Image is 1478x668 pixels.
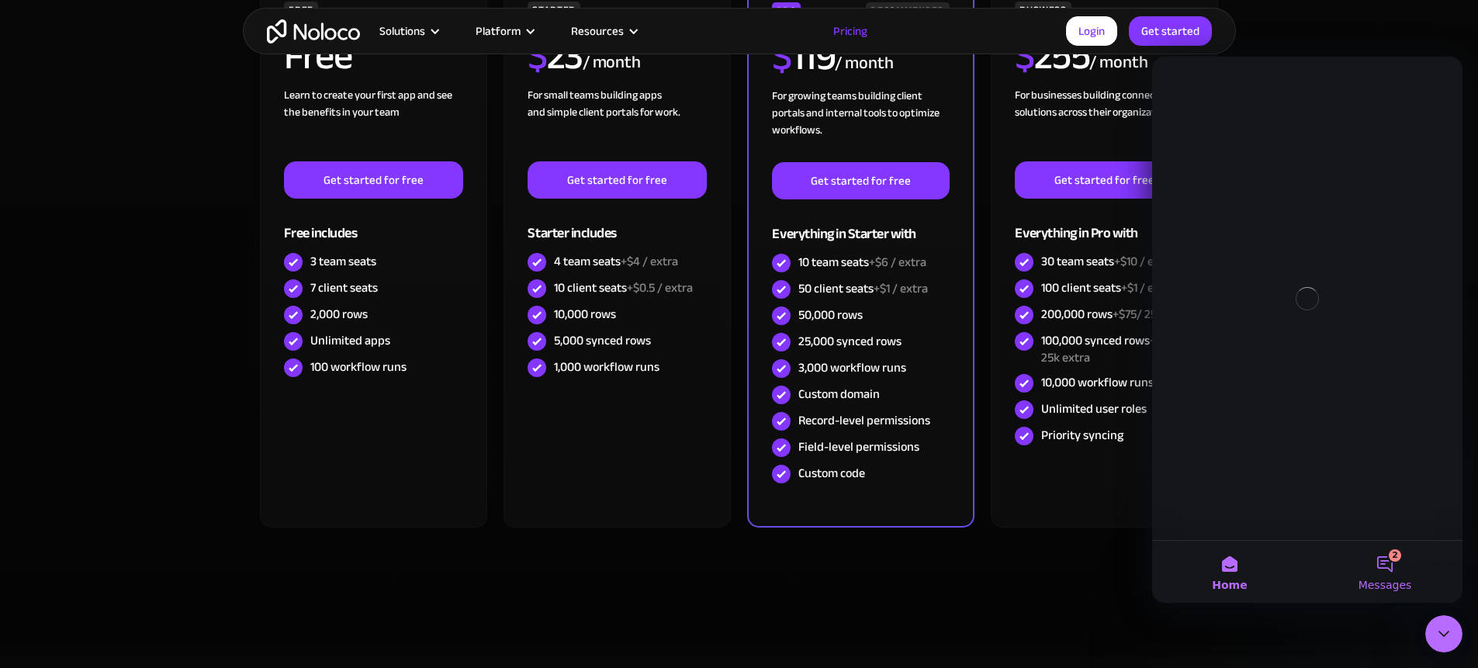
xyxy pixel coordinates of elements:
[1129,16,1212,46] a: Get started
[284,36,351,75] h2: Free
[798,386,880,403] div: Custom domain
[267,19,360,43] a: home
[1113,303,1193,326] span: +$75/ 25k extra
[1041,400,1147,417] div: Unlimited user roles
[835,51,893,76] div: / month
[583,50,641,75] div: / month
[284,87,462,161] div: Learn to create your first app and see the benefits in your team ‍
[1152,57,1462,603] iframe: Intercom live chat
[772,88,949,162] div: For growing teams building client portals and internal tools to optimize workflows.
[772,37,835,76] h2: 119
[284,161,462,199] a: Get started for free
[798,254,926,271] div: 10 team seats
[1015,199,1193,249] div: Everything in Pro with
[310,358,407,376] div: 100 workflow runs
[1041,332,1193,366] div: 100,000 synced rows
[360,21,456,41] div: Solutions
[1041,253,1175,270] div: 30 team seats
[310,279,378,296] div: 7 client seats
[1425,615,1462,652] iframe: Intercom live chat
[1041,374,1154,391] div: 10,000 workflow runs
[621,250,678,273] span: +$4 / extra
[310,332,390,349] div: Unlimited apps
[554,253,678,270] div: 4 team seats
[554,279,693,296] div: 10 client seats
[310,253,376,270] div: 3 team seats
[1041,306,1193,323] div: 200,000 rows
[798,438,919,455] div: Field-level permissions
[1015,87,1193,161] div: For businesses building connected solutions across their organization. ‍
[798,359,906,376] div: 3,000 workflow runs
[310,306,368,323] div: 2,000 rows
[1114,250,1175,273] span: +$10 / extra
[554,306,616,323] div: 10,000 rows
[554,332,651,349] div: 5,000 synced rows
[528,161,706,199] a: Get started for free
[552,21,655,41] div: Resources
[456,21,552,41] div: Platform
[798,333,902,350] div: 25,000 synced rows
[1015,161,1193,199] a: Get started for free
[1121,276,1175,299] span: +$1 / extra
[528,36,583,75] h2: 23
[798,280,928,297] div: 50 client seats
[1066,16,1117,46] a: Login
[554,358,659,376] div: 1,000 workflow runs
[627,276,693,299] span: +$0.5 / extra
[798,465,865,482] div: Custom code
[284,199,462,249] div: Free includes
[772,162,949,199] a: Get started for free
[1089,50,1147,75] div: / month
[869,251,926,274] span: +$6 / extra
[874,277,928,300] span: +$1 / extra
[1041,427,1123,444] div: Priority syncing
[379,21,425,41] div: Solutions
[1041,279,1175,296] div: 100 client seats
[1041,329,1179,369] span: +$75/ 25k extra
[1015,36,1089,75] h2: 255
[528,199,706,249] div: Starter includes
[571,21,624,41] div: Resources
[476,21,521,41] div: Platform
[528,87,706,161] div: For small teams building apps and simple client portals for work. ‍
[814,21,887,41] a: Pricing
[772,199,949,250] div: Everything in Starter with
[798,306,863,324] div: 50,000 rows
[798,412,930,429] div: Record-level permissions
